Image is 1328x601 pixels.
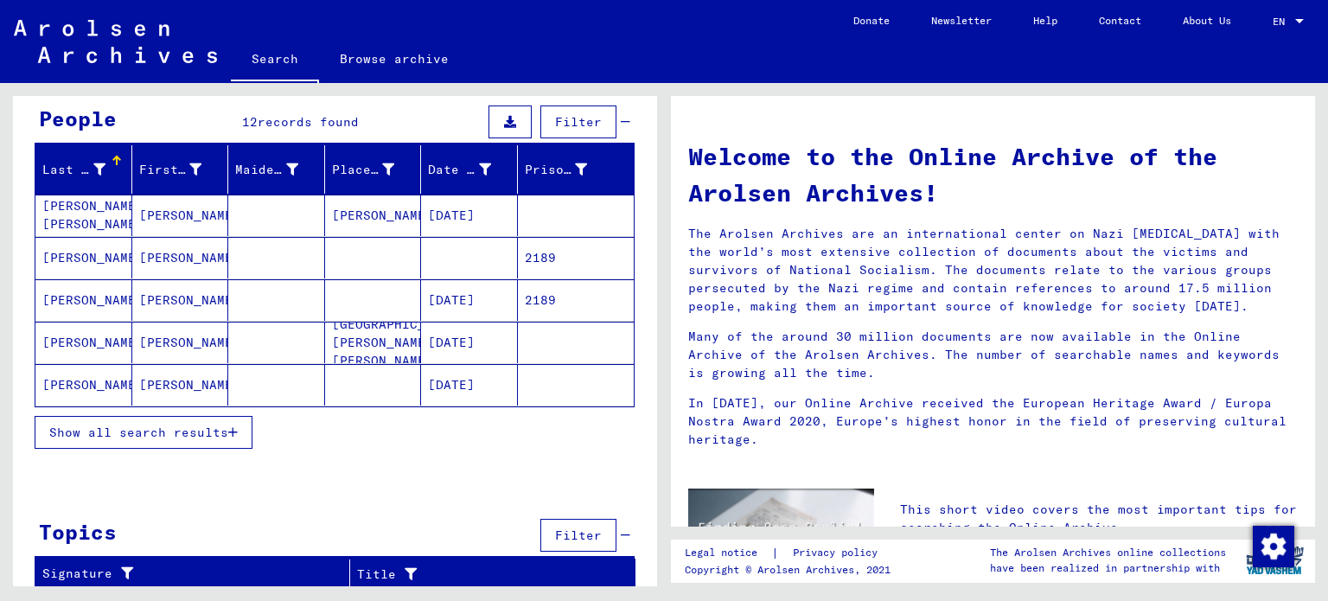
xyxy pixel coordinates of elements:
[139,156,228,183] div: First Name
[428,161,491,179] div: Date of Birth
[39,516,117,547] div: Topics
[900,501,1298,537] p: This short video covers the most important tips for searching the Online Archive.
[14,20,217,63] img: Arolsen_neg.svg
[428,156,517,183] div: Date of Birth
[688,225,1298,316] p: The Arolsen Archives are an international center on Nazi [MEDICAL_DATA] with the world’s most ext...
[421,195,518,236] mat-cell: [DATE]
[132,279,229,321] mat-cell: [PERSON_NAME]
[518,145,635,194] mat-header-cell: Prisoner #
[325,195,422,236] mat-cell: [PERSON_NAME]
[132,145,229,194] mat-header-cell: First Name
[132,364,229,406] mat-cell: [PERSON_NAME]
[421,322,518,363] mat-cell: [DATE]
[540,105,616,138] button: Filter
[421,279,518,321] mat-cell: [DATE]
[685,544,771,562] a: Legal notice
[319,38,469,80] a: Browse archive
[688,489,874,590] img: video.jpg
[231,38,319,83] a: Search
[139,161,202,179] div: First Name
[35,237,132,278] mat-cell: [PERSON_NAME]
[688,394,1298,449] p: In [DATE], our Online Archive received the European Heritage Award / Europa Nostra Award 2020, Eu...
[42,161,105,179] div: Last Name
[540,519,616,552] button: Filter
[35,364,132,406] mat-cell: [PERSON_NAME]
[1242,539,1307,582] img: yv_logo.png
[332,161,395,179] div: Place of Birth
[990,545,1226,560] p: The Arolsen Archives online collections
[332,156,421,183] div: Place of Birth
[1253,526,1294,567] img: Change consent
[779,544,898,562] a: Privacy policy
[49,425,228,440] span: Show all search results
[228,145,325,194] mat-header-cell: Maiden Name
[35,279,132,321] mat-cell: [PERSON_NAME]
[990,560,1226,576] p: have been realized in partnership with
[325,322,422,363] mat-cell: [GEOGRAPHIC_DATA][PERSON_NAME][PERSON_NAME]
[35,195,132,236] mat-cell: [PERSON_NAME] [PERSON_NAME]
[685,544,898,562] div: |
[525,161,588,179] div: Prisoner #
[35,145,132,194] mat-header-cell: Last Name
[688,328,1298,382] p: Many of the around 30 million documents are now available in the Online Archive of the Arolsen Ar...
[518,279,635,321] mat-cell: 2189
[35,416,252,449] button: Show all search results
[688,138,1298,211] h1: Welcome to the Online Archive of the Arolsen Archives!
[421,145,518,194] mat-header-cell: Date of Birth
[357,566,592,584] div: Title
[685,562,898,578] p: Copyright © Arolsen Archives, 2021
[1273,16,1292,28] span: EN
[39,103,117,134] div: People
[555,527,602,543] span: Filter
[518,237,635,278] mat-cell: 2189
[421,364,518,406] mat-cell: [DATE]
[42,156,131,183] div: Last Name
[235,161,298,179] div: Maiden Name
[325,145,422,194] mat-header-cell: Place of Birth
[242,114,258,130] span: 12
[42,560,349,588] div: Signature
[132,195,229,236] mat-cell: [PERSON_NAME]
[258,114,359,130] span: records found
[357,560,614,588] div: Title
[555,114,602,130] span: Filter
[235,156,324,183] div: Maiden Name
[42,565,328,583] div: Signature
[525,156,614,183] div: Prisoner #
[35,322,132,363] mat-cell: [PERSON_NAME]
[132,322,229,363] mat-cell: [PERSON_NAME]
[132,237,229,278] mat-cell: [PERSON_NAME]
